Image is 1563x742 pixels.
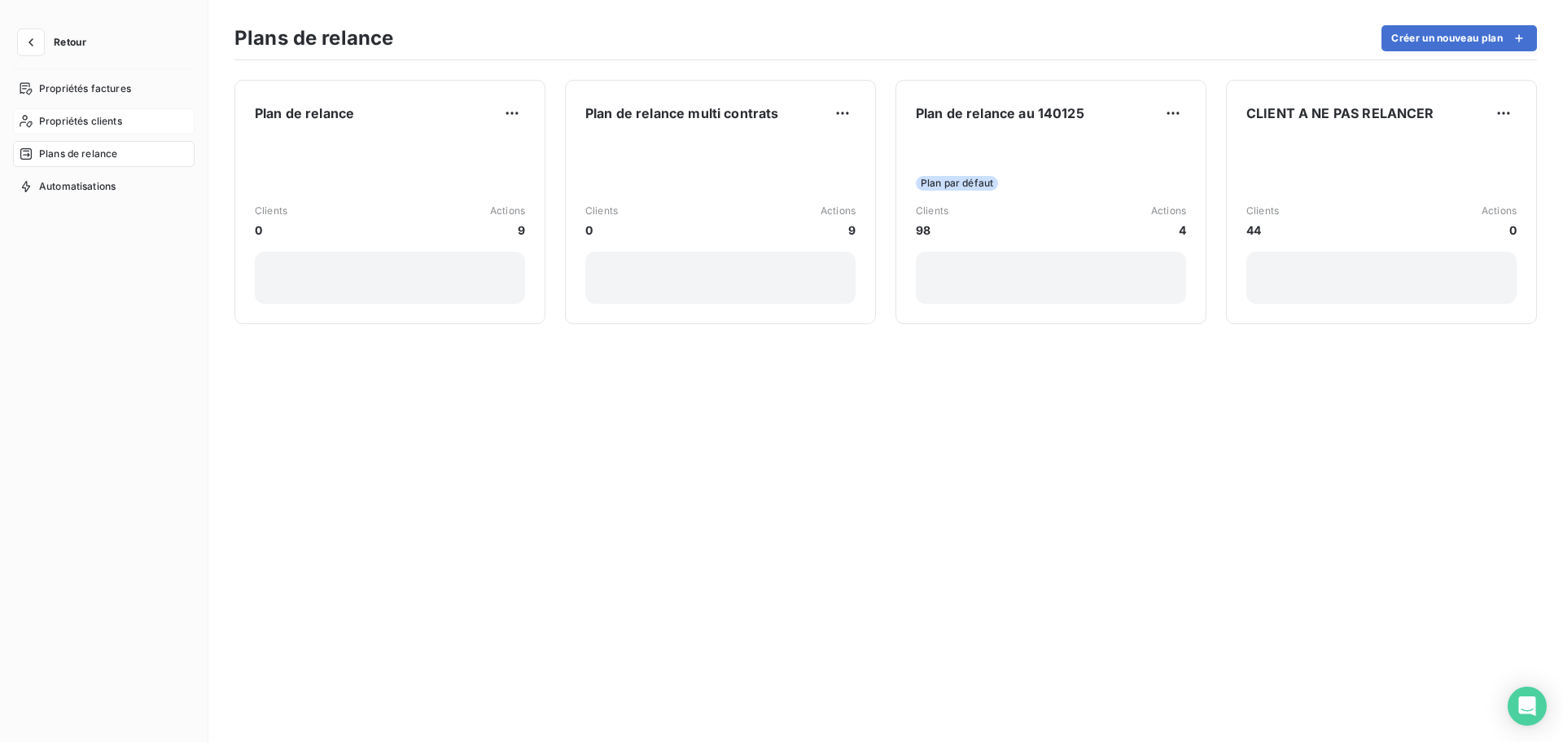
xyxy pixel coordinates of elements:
[13,76,195,102] a: Propriétés factures
[54,37,86,47] span: Retour
[585,204,618,218] span: Clients
[255,222,287,239] span: 0
[1246,204,1279,218] span: Clients
[916,204,948,218] span: Clients
[13,108,195,134] a: Propriétés clients
[585,222,618,239] span: 0
[255,103,354,123] span: Plan de relance
[490,204,525,218] span: Actions
[1151,222,1186,239] span: 4
[13,29,99,55] button: Retour
[1381,25,1537,51] button: Créer un nouveau plan
[1151,204,1186,218] span: Actions
[916,176,998,191] span: Plan par défaut
[821,222,856,239] span: 9
[39,179,116,194] span: Automatisations
[39,114,122,129] span: Propriétés clients
[1246,222,1279,239] span: 44
[585,103,779,123] span: Plan de relance multi contrats
[916,103,1084,123] span: Plan de relance au 140125
[39,81,131,96] span: Propriétés factures
[1246,103,1434,123] span: CLIENT A NE PAS RELANCER
[1482,222,1517,239] span: 0
[1482,204,1517,218] span: Actions
[1508,687,1547,726] div: Open Intercom Messenger
[234,24,393,53] h3: Plans de relance
[821,204,856,218] span: Actions
[39,147,117,161] span: Plans de relance
[916,222,948,239] span: 98
[490,222,525,239] span: 9
[13,173,195,200] a: Automatisations
[255,204,287,218] span: Clients
[13,141,195,167] a: Plans de relance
